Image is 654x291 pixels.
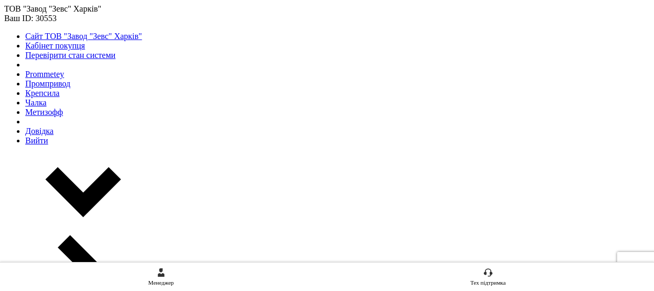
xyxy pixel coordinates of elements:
span: Замовлення та повідомлення [31,65,126,84]
span: Каталог ProSale [31,229,87,238]
span: Відгуки [31,193,58,202]
span: Покупці [31,211,59,220]
span: [DEMOGRAPHIC_DATA] [31,147,108,157]
input: Пошук [5,37,124,56]
span: Аналітика [31,247,67,256]
span: ТОВ "Завод "Зевс" Харків" [34,6,113,16]
span: Замовлення [31,93,74,102]
span: Товари та послуги [31,129,97,139]
span: Інструменти веб-майстра та SEO [31,265,97,284]
span: Повідомлення [31,111,82,121]
span: Панель управління [31,165,97,184]
div: Ваш ID: 30553 [34,16,126,25]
